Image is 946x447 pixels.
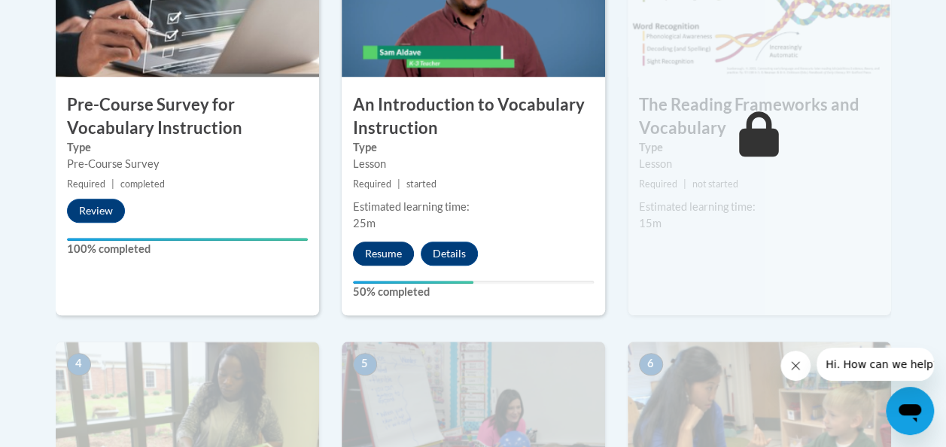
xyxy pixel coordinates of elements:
div: Lesson [353,156,594,172]
h3: Pre-Course Survey for Vocabulary Instruction [56,93,319,140]
label: 50% completed [353,284,594,300]
span: Hi. How can we help? [9,11,122,23]
span: | [111,178,114,190]
span: 6 [639,353,663,376]
span: Required [67,178,105,190]
span: started [406,178,436,190]
span: | [683,178,686,190]
div: Your progress [67,238,308,241]
span: completed [120,178,165,190]
span: 15m [639,217,662,230]
span: Required [639,178,677,190]
span: 25m [353,217,376,230]
span: Required [353,178,391,190]
div: Pre-Course Survey [67,156,308,172]
span: 5 [353,353,377,376]
span: | [397,178,400,190]
h3: An Introduction to Vocabulary Instruction [342,93,605,140]
button: Resume [353,242,414,266]
label: Type [67,139,308,156]
span: 4 [67,353,91,376]
label: 100% completed [67,241,308,257]
label: Type [639,139,880,156]
iframe: Message from company [817,348,934,381]
div: Your progress [353,281,473,284]
label: Type [353,139,594,156]
div: Estimated learning time: [353,199,594,215]
h3: The Reading Frameworks and Vocabulary [628,93,891,140]
span: not started [692,178,738,190]
button: Review [67,199,125,223]
button: Details [421,242,478,266]
iframe: Close message [780,351,811,381]
div: Estimated learning time: [639,199,880,215]
div: Lesson [639,156,880,172]
iframe: Button to launch messaging window [886,387,934,435]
